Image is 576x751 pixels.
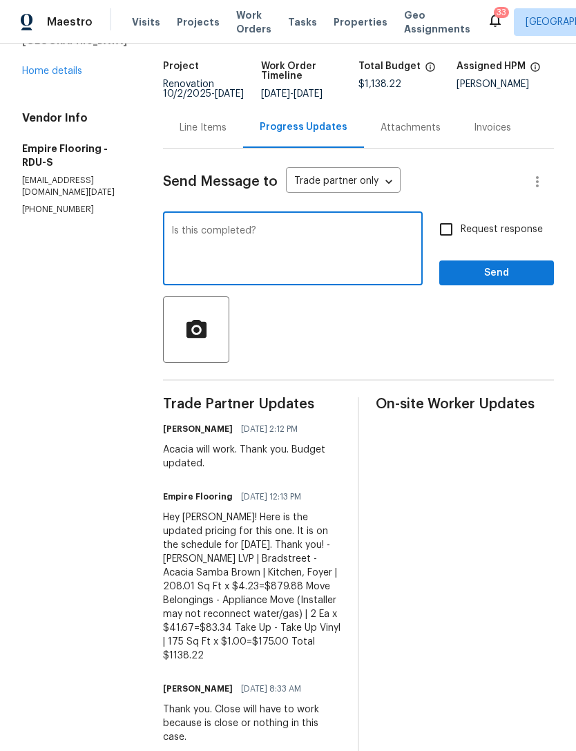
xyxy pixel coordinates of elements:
span: Maestro [47,15,93,29]
span: Renovation [163,79,244,99]
span: $1,138.22 [358,79,401,89]
button: Send [439,260,554,286]
span: [DATE] [261,89,290,99]
span: The hpm assigned to this work order. [530,61,541,79]
span: [DATE] [294,89,323,99]
div: Acacia will work. Thank you. Budget updated. [163,443,341,470]
span: [DATE] 2:12 PM [241,422,298,436]
div: [PERSON_NAME] [457,79,555,89]
span: Tasks [288,17,317,27]
span: [DATE] 8:33 AM [241,682,301,696]
h5: Empire Flooring - RDU-S [22,142,130,169]
span: [DATE] [215,89,244,99]
span: Send [450,265,543,282]
h6: [PERSON_NAME] [163,682,233,696]
span: 10/2/2025 [163,89,211,99]
div: Line Items [180,121,227,135]
span: [DATE] 12:13 PM [241,490,301,504]
span: Visits [132,15,160,29]
p: [PHONE_NUMBER] [22,204,130,216]
textarea: Is this completed? [171,226,414,274]
span: Work Orders [236,8,271,36]
span: Properties [334,15,387,29]
div: Hey [PERSON_NAME]! Here is the updated pricing for this one. It is on the schedule for [DATE]. Th... [163,511,341,663]
h5: Project [163,61,199,71]
h5: Assigned HPM [457,61,526,71]
div: 33 [497,6,506,19]
span: On-site Worker Updates [376,397,554,411]
h6: Empire Flooring [163,490,233,504]
h4: Vendor Info [22,111,130,125]
h5: Total Budget [358,61,421,71]
span: - [261,89,323,99]
span: - [163,89,244,99]
div: Progress Updates [260,120,347,134]
div: Trade partner only [286,171,401,193]
div: Attachments [381,121,441,135]
p: [EMAIL_ADDRESS][DOMAIN_NAME][DATE] [22,175,130,198]
span: Trade Partner Updates [163,397,341,411]
h5: Work Order Timeline [261,61,359,81]
a: Home details [22,66,82,76]
div: Thank you. Close will have to work because is close or nothing in this case. [163,703,341,744]
span: Request response [461,222,543,237]
span: Geo Assignments [404,8,470,36]
span: Projects [177,15,220,29]
div: Invoices [474,121,511,135]
h6: [PERSON_NAME] [163,422,233,436]
span: Send Message to [163,175,278,189]
span: The total cost of line items that have been proposed by Opendoor. This sum includes line items th... [425,61,436,79]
